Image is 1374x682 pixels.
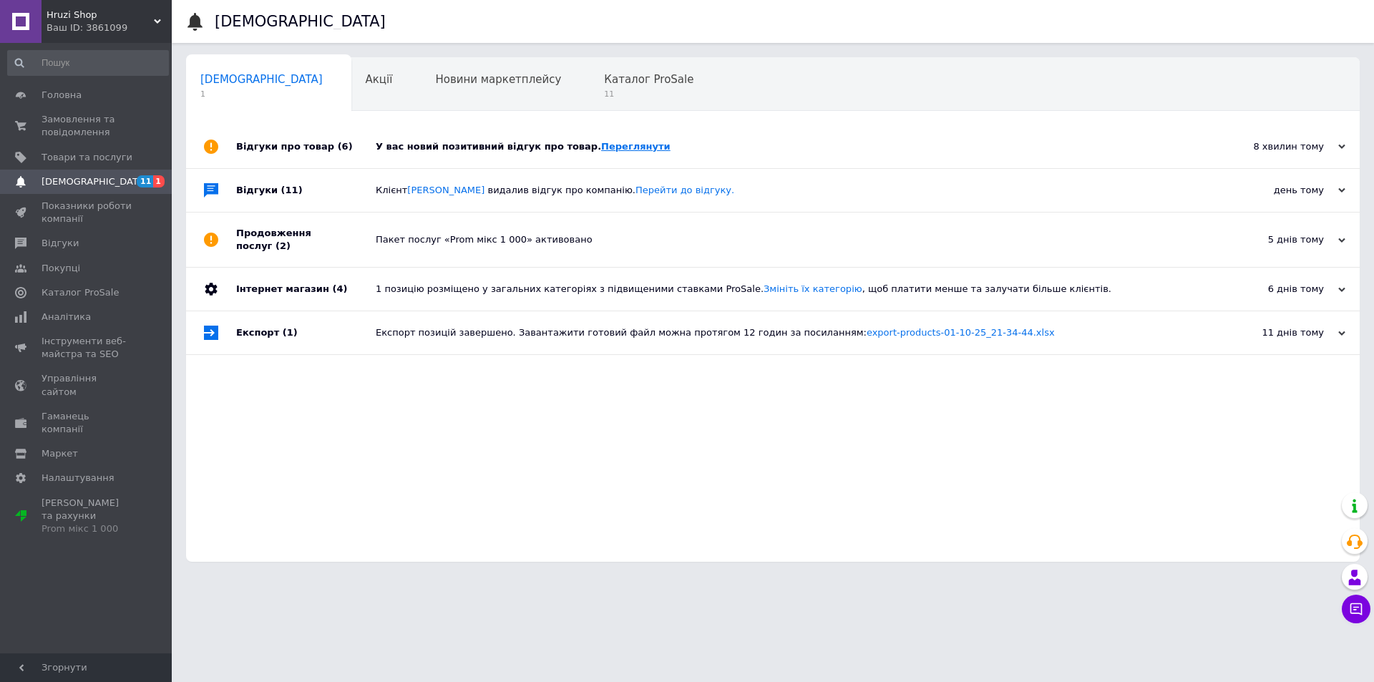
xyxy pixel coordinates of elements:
div: Ваш ID: 3861099 [47,21,172,34]
span: видалив відгук про компанію. [488,185,735,195]
span: Управління сайтом [42,372,132,398]
a: Переглянути [601,141,671,152]
div: 1 позицію розміщено у загальних категоріях з підвищеними ставками ProSale. , щоб платити менше та... [376,283,1202,296]
span: Відгуки [42,237,79,250]
span: Показники роботи компанії [42,200,132,225]
span: Акції [366,73,393,86]
input: Пошук [7,50,169,76]
a: Змініть їх категорію [764,283,862,294]
span: [DEMOGRAPHIC_DATA] [42,175,147,188]
span: (2) [276,240,291,251]
div: день тому [1202,184,1345,197]
div: У вас новий позитивний відгук про товар. [376,140,1202,153]
span: Налаштування [42,472,114,484]
div: Відгуки про товар [236,125,376,168]
div: Інтернет магазин [236,268,376,311]
span: (6) [338,141,353,152]
button: Чат з покупцем [1342,595,1370,623]
span: [DEMOGRAPHIC_DATA] [200,73,323,86]
a: Перейти до відгуку. [635,185,734,195]
div: Експорт позицій завершено. Завантажити готовий файл можна протягом 12 годин за посиланням: [376,326,1202,339]
span: Новини маркетплейсу [435,73,561,86]
span: (11) [281,185,303,195]
span: [PERSON_NAME] та рахунки [42,497,132,536]
div: Prom мікс 1 000 [42,522,132,535]
span: 1 [153,175,165,187]
span: Аналітика [42,311,91,323]
span: Головна [42,89,82,102]
span: Інструменти веб-майстра та SEO [42,335,132,361]
span: 11 [137,175,153,187]
span: (4) [332,283,347,294]
div: Пакет послуг «Prom мікс 1 000» активовано [376,233,1202,246]
span: Hruzi Shop [47,9,154,21]
span: Каталог ProSale [42,286,119,299]
span: Гаманець компанії [42,410,132,436]
span: Клієнт [376,185,734,195]
span: Маркет [42,447,78,460]
div: 6 днів тому [1202,283,1345,296]
a: export-products-01-10-25_21-34-44.xlsx [867,327,1055,338]
div: Відгуки [236,169,376,212]
span: Каталог ProSale [604,73,693,86]
div: 8 хвилин тому [1202,140,1345,153]
span: Покупці [42,262,80,275]
div: 5 днів тому [1202,233,1345,246]
span: Замовлення та повідомлення [42,113,132,139]
div: Експорт [236,311,376,354]
a: [PERSON_NAME] [407,185,484,195]
span: Товари та послуги [42,151,132,164]
span: (1) [283,327,298,338]
span: 11 [604,89,693,99]
div: Продовження послуг [236,213,376,267]
span: 1 [200,89,323,99]
div: 11 днів тому [1202,326,1345,339]
h1: [DEMOGRAPHIC_DATA] [215,13,386,30]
